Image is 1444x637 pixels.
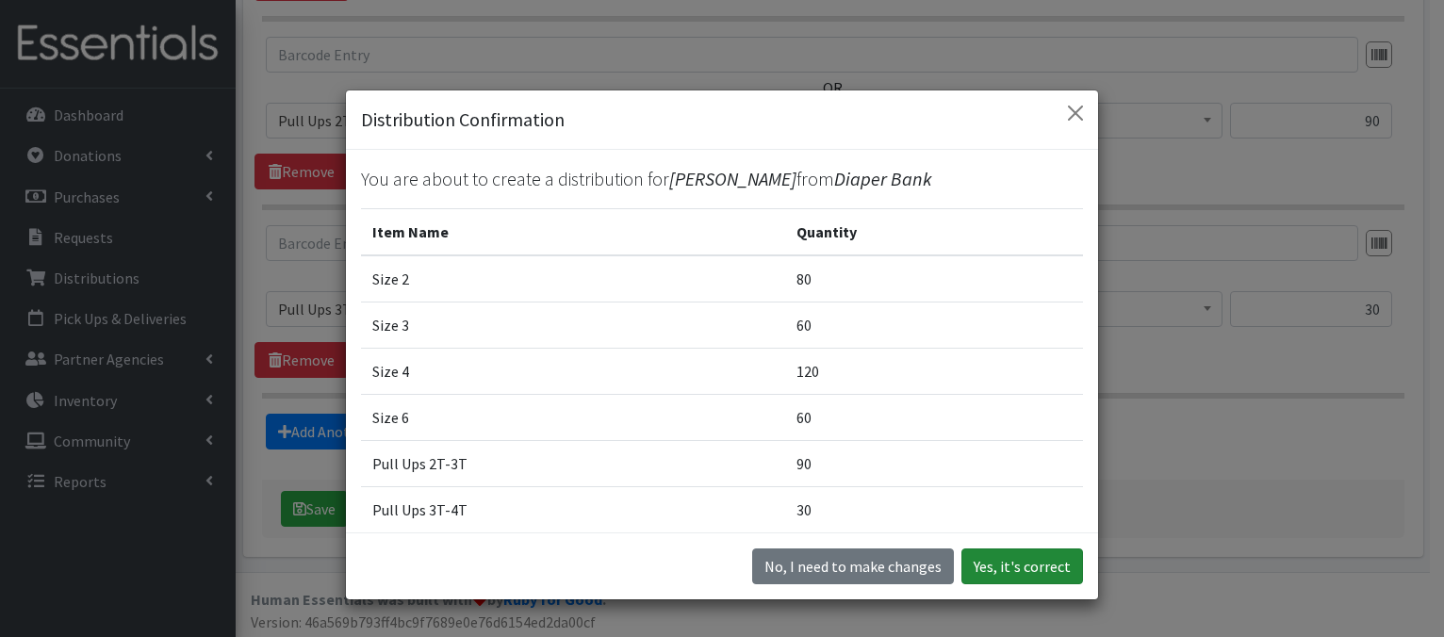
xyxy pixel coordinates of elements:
[785,487,1083,533] td: 30
[361,395,785,441] td: Size 6
[785,349,1083,395] td: 120
[785,255,1083,302] td: 80
[785,441,1083,487] td: 90
[1060,98,1091,128] button: Close
[361,349,785,395] td: Size 4
[752,548,954,584] button: No I need to make changes
[361,106,565,134] h5: Distribution Confirmation
[834,167,932,190] span: Diaper Bank
[361,487,785,533] td: Pull Ups 3T-4T
[361,209,785,256] th: Item Name
[785,209,1083,256] th: Quantity
[361,255,785,302] td: Size 2
[361,302,785,349] td: Size 3
[961,548,1083,584] button: Yes, it's correct
[785,302,1083,349] td: 60
[669,167,796,190] span: [PERSON_NAME]
[361,441,785,487] td: Pull Ups 2T-3T
[361,165,1083,193] p: You are about to create a distribution for from
[785,395,1083,441] td: 60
